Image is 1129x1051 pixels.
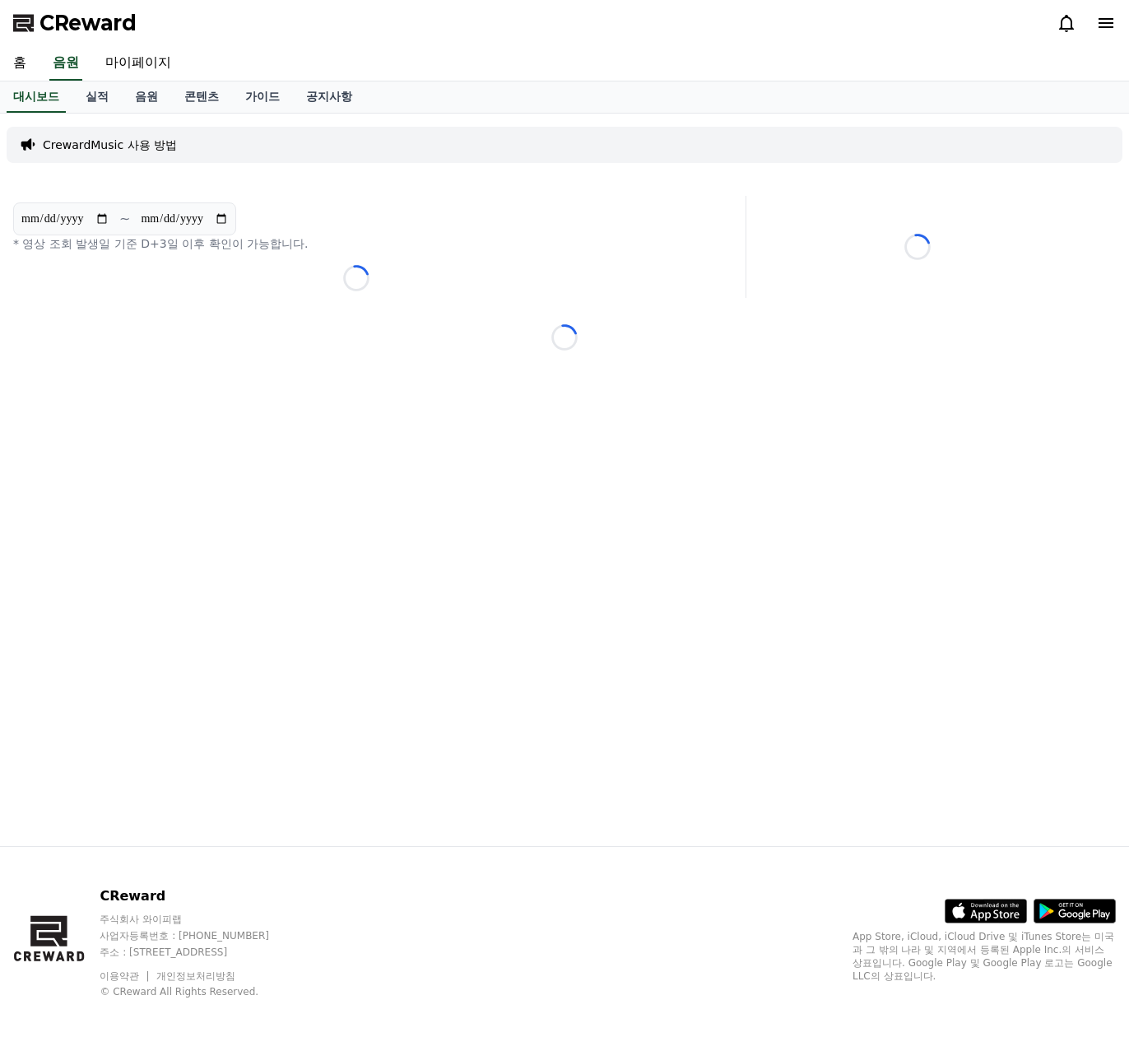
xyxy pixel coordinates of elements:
[13,235,699,252] p: * 영상 조회 발생일 기준 D+3일 이후 확인이 가능합니다.
[13,10,137,36] a: CReward
[100,929,300,942] p: 사업자등록번호 : [PHONE_NUMBER]
[100,913,300,926] p: 주식회사 와이피랩
[156,970,235,982] a: 개인정보처리방침
[119,209,130,229] p: ~
[232,81,293,113] a: 가이드
[100,985,300,998] p: © CReward All Rights Reserved.
[39,10,137,36] span: CReward
[293,81,365,113] a: 공지사항
[100,946,300,959] p: 주소 : [STREET_ADDRESS]
[49,46,82,81] a: 음원
[171,81,232,113] a: 콘텐츠
[43,137,177,153] a: CrewardMusic 사용 방법
[853,930,1116,983] p: App Store, iCloud, iCloud Drive 및 iTunes Store는 미국과 그 밖의 나라 및 지역에서 등록된 Apple Inc.의 서비스 상표입니다. Goo...
[92,46,184,81] a: 마이페이지
[100,970,151,982] a: 이용약관
[100,886,300,906] p: CReward
[72,81,122,113] a: 실적
[7,81,66,113] a: 대시보드
[122,81,171,113] a: 음원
